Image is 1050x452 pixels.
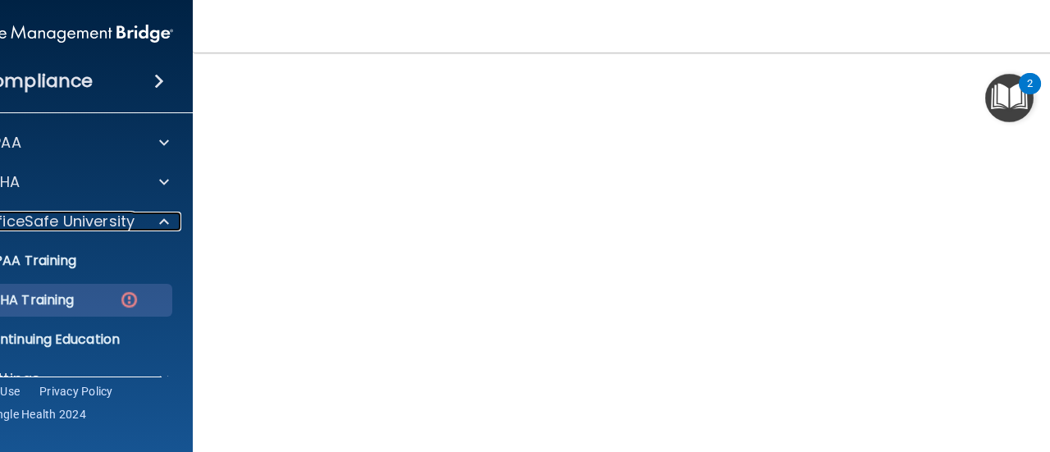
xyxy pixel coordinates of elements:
a: Privacy Policy [39,383,113,399]
div: 2 [1027,84,1033,105]
img: danger-circle.6113f641.png [119,290,139,310]
button: Open Resource Center, 2 new notifications [985,74,1034,122]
